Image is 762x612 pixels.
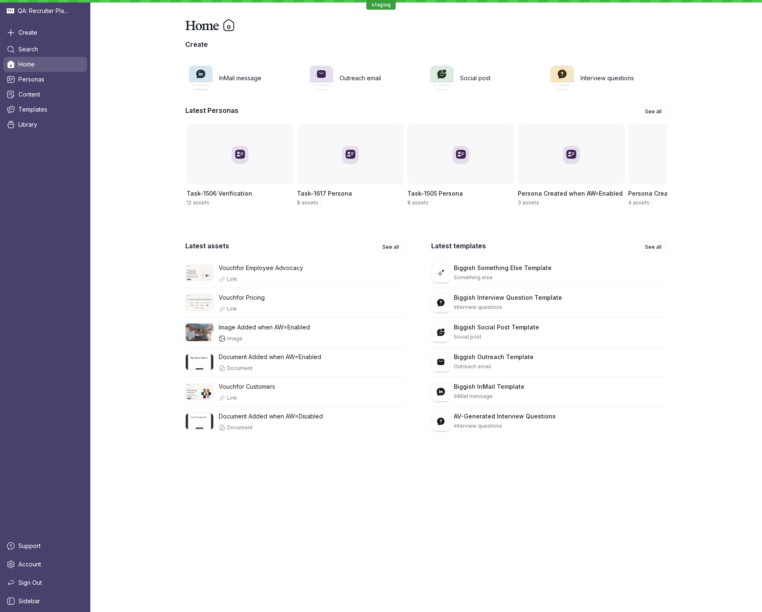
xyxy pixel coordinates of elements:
[431,347,667,377] a: Biggish Outreach TemplateOutreach email
[225,395,237,401] p: Link
[185,242,229,250] p: Latest assets
[219,323,310,332] p: Image Added when AW=Enabled
[225,335,243,342] p: Image
[219,74,261,82] h3: InMail message
[18,7,71,15] span: QA: Recruiter Playground
[185,318,404,347] a: Image Added when AW=EnabledImage
[185,407,404,436] a: Document Added when AW=DisabledDocument
[454,302,502,312] p: Interview questions
[187,190,252,197] span: Task-1506 Verification
[628,199,649,206] span: 4 assets
[377,242,404,252] a: See all
[219,382,275,391] p: Vouchfor Customers
[639,242,667,252] a: See all
[185,288,404,317] a: Vouchfor PricingLink
[219,293,265,302] p: Vouchfor Pricing
[185,258,404,288] a: Vouchfor Employee AdvocacyLink
[185,347,404,377] a: Document Added when AW=EnabledDocument
[518,199,539,206] span: 3 assets
[187,199,210,206] span: 12 assets
[185,106,238,115] p: Latest Personas
[3,117,87,132] a: Library
[219,263,303,273] p: Vouchfor Employee Advocacy
[3,3,87,18] div: QA: Recruiter Playground
[454,382,524,391] p: Biggish InMail Template
[185,323,214,342] img: ac3a5e78-4d1a-4695-84f2-5874e64d9d9f.png
[628,190,735,197] span: Persona Created when AW=Disabled
[18,45,38,54] span: Search
[185,383,214,400] img: fea2ebfc-1085-4b5f-ad28-38bc56f97e73-thumbnail.png
[454,421,502,431] p: Interview questions
[406,123,513,217] a: Task-1505 Persona8 assets·
[517,123,624,217] a: Persona Created when AW=Enabled3 assets·
[426,62,542,94] a: Social post
[185,17,667,33] div: Home
[431,407,667,436] a: AV-Generated Interview QuestionsInterview questions
[454,362,491,372] p: Outreach email
[18,75,44,84] span: Personas
[185,40,667,48] p: Create
[645,107,662,116] span: See all
[431,288,667,317] a: Biggish Interview Question TemplateInterview questions
[3,57,87,72] a: Home
[3,102,87,117] a: Templates
[18,542,41,550] span: Support
[431,377,667,406] a: Biggish InMail TemplateInMail message
[18,579,42,587] span: Sign Out
[185,123,292,217] a: Task-1506 Verification12 assets·
[18,105,47,114] span: Templates
[3,575,87,590] a: Sign Out
[547,62,662,94] a: Interview questions
[219,352,321,362] p: Document Added when AW=Enabled
[18,60,35,69] span: Home
[318,199,323,206] span: ·
[225,276,237,283] p: Link
[3,25,87,40] button: Create
[454,273,493,283] p: Something else
[185,413,214,429] img: 7a709a3a-d9f3-4fbc-85dd-8100f46aed48-thumbnail.png
[18,90,40,99] span: Content
[407,190,463,197] span: Task-1505 Persona
[297,199,318,206] span: 8 assets
[185,377,404,406] a: Vouchfor CustomersLink
[225,424,253,431] p: Document
[296,123,403,217] a: Task-1617 Persona8 assets·
[3,87,87,102] a: Content
[7,7,14,15] img: QA: Recruiter Playground avatar
[454,391,493,401] p: InMail message
[454,332,481,342] p: Social post
[3,72,87,87] a: Personas
[185,62,301,94] a: InMail message
[639,106,667,117] a: See all
[431,242,486,250] p: Latest templates
[185,354,214,370] img: 582948d3-e12a-4fab-b1fb-a9bbe5722b90-thumbnail.png
[580,74,634,82] h3: Interview questions
[18,120,37,129] span: Library
[454,412,556,421] p: AV-Generated Interview Questions
[431,258,667,288] a: Biggish Something Else TemplateSomething else
[382,243,399,251] span: See all
[3,538,87,553] a: Support
[225,306,237,312] p: Link
[3,42,87,57] a: Search
[429,199,433,206] span: ·
[306,62,421,94] a: Outreach email
[454,293,562,302] p: Biggish Interview Question Template
[649,199,654,206] span: ·
[539,199,544,206] span: ·
[431,318,667,347] a: Biggish Social Post TemplateSocial post
[454,263,552,273] p: Biggish Something Else Template
[407,199,429,206] span: 8 assets
[454,323,539,332] p: Biggish Social Post Template
[340,74,381,82] h3: Outreach email
[18,28,37,37] span: Create
[225,365,253,372] p: Document
[3,557,87,572] a: Account
[210,199,214,206] span: ·
[18,560,41,569] span: Account
[454,352,534,362] p: Biggish Outreach Template
[3,594,87,609] a: Sidebar
[185,294,214,311] img: e6fe8512-e6bf-4d76-8efd-18d06b9afc77-thumbnail.png
[627,123,734,217] a: Persona Created when AW=Disabled4 assets·
[297,190,352,197] span: Task-1617 Persona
